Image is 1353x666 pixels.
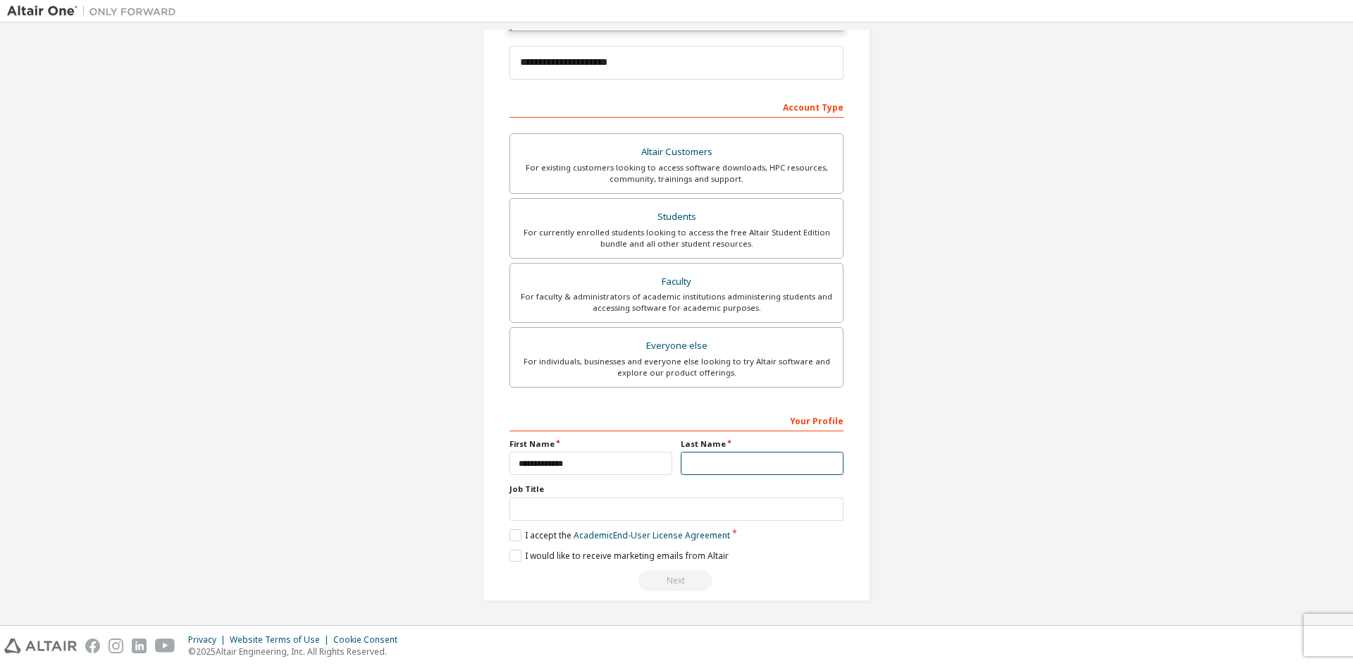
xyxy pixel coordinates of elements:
[188,646,406,658] p: © 2025 Altair Engineering, Inc. All Rights Reserved.
[333,634,406,646] div: Cookie Consent
[4,639,77,653] img: altair_logo.svg
[574,529,730,541] a: Academic End-User License Agreement
[519,336,834,356] div: Everyone else
[519,162,834,185] div: For existing customers looking to access software downloads, HPC resources, community, trainings ...
[509,570,844,591] div: Email already exists
[519,272,834,292] div: Faculty
[155,639,175,653] img: youtube.svg
[509,95,844,118] div: Account Type
[519,291,834,314] div: For faculty & administrators of academic institutions administering students and accessing softwa...
[132,639,147,653] img: linkedin.svg
[188,634,230,646] div: Privacy
[519,356,834,378] div: For individuals, businesses and everyone else looking to try Altair software and explore our prod...
[509,483,844,495] label: Job Title
[509,529,730,541] label: I accept the
[230,634,333,646] div: Website Terms of Use
[519,207,834,227] div: Students
[85,639,100,653] img: facebook.svg
[519,142,834,162] div: Altair Customers
[509,550,729,562] label: I would like to receive marketing emails from Altair
[519,227,834,249] div: For currently enrolled students looking to access the free Altair Student Edition bundle and all ...
[681,438,844,450] label: Last Name
[109,639,123,653] img: instagram.svg
[509,409,844,431] div: Your Profile
[509,438,672,450] label: First Name
[7,4,183,18] img: Altair One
